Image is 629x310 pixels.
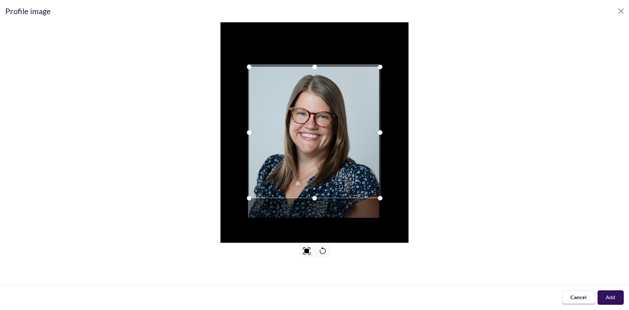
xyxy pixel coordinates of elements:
[562,290,595,305] button: Cancel
[303,247,311,255] img: Center image
[5,5,51,17] div: Profile image
[319,247,327,255] svg: Reset image
[598,290,624,305] button: Add
[616,6,626,16] button: Close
